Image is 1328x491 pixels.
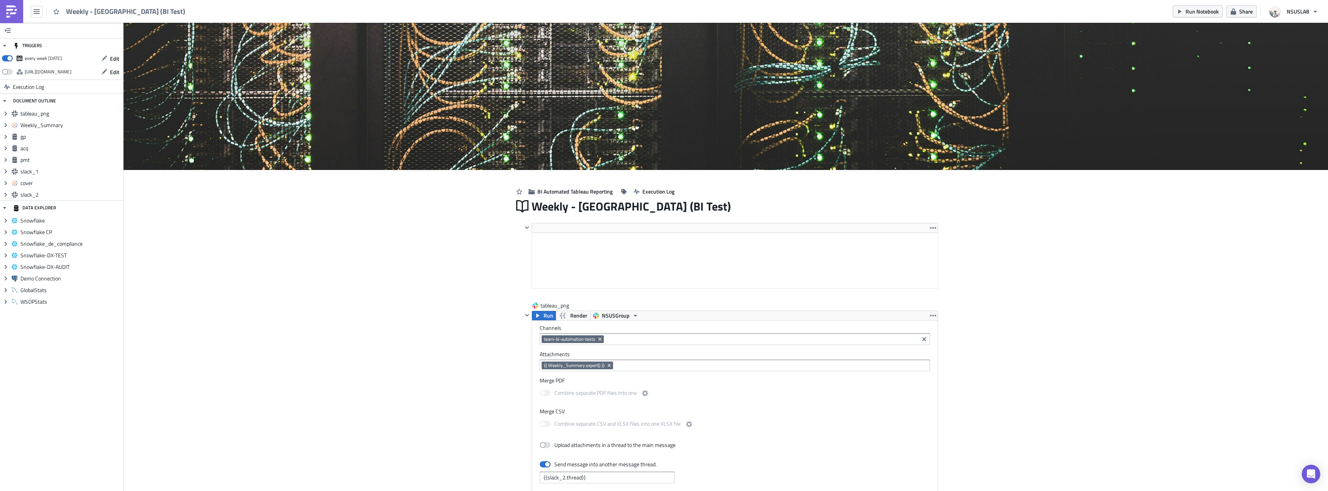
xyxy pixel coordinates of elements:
button: Combine separate PDF files into one [640,389,650,398]
span: Snowflake-DX-AUDIT [20,263,121,270]
button: Edit [97,53,123,65]
button: Clear selected items [920,335,929,344]
span: team-bi-automation-tests [544,336,595,342]
span: pmt [20,156,121,163]
span: Weekly - [GEOGRAPHIC_DATA] (BI Test) [532,199,732,214]
label: Combine separate CSV and XLSX files into one XLSX file [540,420,694,429]
span: NSUSLAB [1287,7,1309,15]
span: Run [544,311,553,320]
label: Upload attachments in a thread to the main message [540,442,676,449]
span: cover [20,180,121,187]
span: Snowflake-DX-TEST [20,252,121,259]
span: Execution Log [13,80,44,94]
div: TRIGGERS [13,39,42,53]
input: {{ slack_1.thread }} [540,472,675,483]
label: Combine separate PDF files into one [540,389,650,398]
span: tableau_png [540,302,571,309]
span: gp [20,133,121,140]
span: tableau_png [20,110,121,117]
button: Share [1226,5,1257,17]
button: Run [532,311,556,320]
span: Edit [110,68,119,76]
label: Send message into another message thread. [540,461,657,468]
button: Hide content [522,223,532,232]
span: Weekly - [GEOGRAPHIC_DATA] (BI Test) [66,7,186,16]
span: slack_1 [20,168,121,175]
div: Open Intercom Messenger [1302,465,1320,483]
span: NSUSGroup [602,311,630,320]
span: acq [20,145,121,152]
button: Combine separate CSV and XLSX files into one XLSX file [684,420,694,429]
span: Snowflake [20,217,121,224]
img: Avatar [1269,5,1282,18]
span: {{ Weekly_Summary.export() }} [544,362,605,369]
label: Attachments [540,351,930,358]
span: Snowflake_de_compliance [20,240,121,247]
label: Merge PDF [540,377,930,384]
button: Render [556,311,591,320]
span: Run Notebook [1186,7,1219,15]
div: DOCUMENT OUTLINE [13,94,56,108]
span: GlobalStats [20,287,121,294]
label: Channels [540,325,930,331]
img: Cover Image [124,23,1328,170]
button: Remove Tag [597,335,604,343]
button: NSUSLAB [1265,3,1322,20]
div: DATA EXPLORER [13,201,56,215]
span: Weekly_Summary [20,122,121,129]
span: WSOPStats [20,298,121,305]
div: https://pushmetrics.io/api/v1/report/1Eoq1RmoNe/webhook?token=4ec18cdc895542e6ab5289ec045cbdda [25,66,71,78]
span: Share [1239,7,1253,15]
span: Edit [110,54,119,63]
button: Edit [97,66,123,78]
img: PushMetrics [5,5,18,18]
button: Execution Log [630,185,678,197]
button: Run Notebook [1173,5,1223,17]
label: Merge CSV [540,408,930,415]
button: Remove Tag [606,362,613,369]
span: Snowflake CP [20,229,121,236]
button: NSUSGroup [590,311,641,320]
button: BI Automated Tableau Reporting [525,185,617,197]
div: every week on Monday [25,53,62,64]
button: Hide content [522,311,532,320]
span: slack_2 [20,191,121,198]
span: BI Automated Tableau Reporting [537,187,613,195]
span: Execution Log [642,187,674,195]
span: Demo Connection [20,275,121,282]
span: Render [570,311,587,320]
iframe: Rich Text Area [532,233,938,288]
